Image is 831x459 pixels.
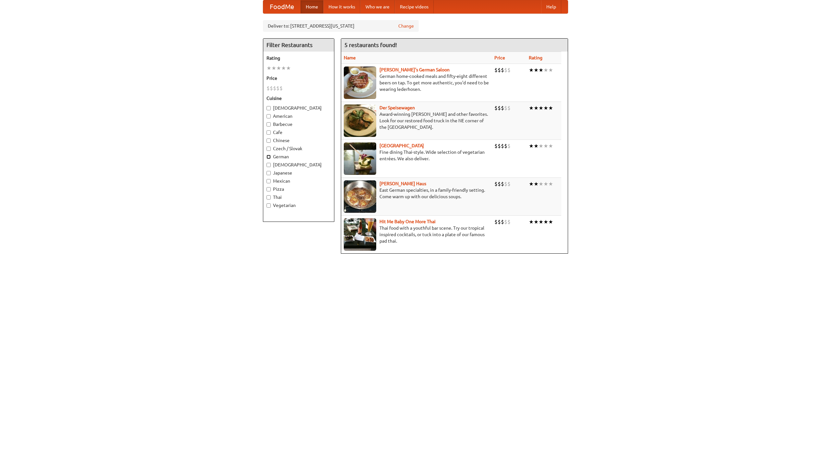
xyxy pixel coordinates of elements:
li: $ [501,104,504,112]
li: $ [498,180,501,187]
li: ★ [539,180,543,187]
label: Thai [267,194,331,200]
li: $ [267,85,270,92]
li: $ [504,180,507,187]
li: ★ [543,180,548,187]
li: ★ [543,142,548,150]
li: $ [494,218,498,225]
li: ★ [548,218,553,225]
img: speisewagen.jpg [344,104,376,137]
li: $ [504,66,507,74]
p: Fine dining Thai-style. Wide selection of vegetarian entrées. We also deliver. [344,149,489,162]
li: ★ [548,180,553,187]
li: $ [501,180,504,187]
a: Rating [529,55,542,60]
li: $ [501,218,504,225]
li: ★ [281,65,286,72]
input: Mexican [267,179,271,183]
li: ★ [548,104,553,112]
li: ★ [529,142,534,150]
label: German [267,153,331,160]
li: $ [494,142,498,150]
li: ★ [529,218,534,225]
label: American [267,113,331,119]
li: ★ [276,65,281,72]
li: $ [276,85,279,92]
li: ★ [543,104,548,112]
a: FoodMe [263,0,301,13]
img: esthers.jpg [344,66,376,99]
a: [PERSON_NAME]'s German Saloon [379,67,450,72]
li: ★ [543,218,548,225]
li: $ [507,218,511,225]
li: $ [270,85,273,92]
li: ★ [529,66,534,74]
a: Name [344,55,356,60]
label: Vegetarian [267,202,331,209]
input: Barbecue [267,122,271,127]
label: Cafe [267,129,331,136]
h4: Filter Restaurants [263,39,334,52]
ng-pluralize: 5 restaurants found! [344,42,397,48]
input: Japanese [267,171,271,175]
a: [GEOGRAPHIC_DATA] [379,143,424,148]
label: [DEMOGRAPHIC_DATA] [267,162,331,168]
li: $ [501,66,504,74]
li: ★ [539,218,543,225]
a: Der Speisewagen [379,105,415,110]
p: East German specialties, in a family-friendly setting. Come warm up with our delicious soups. [344,187,489,200]
li: ★ [539,104,543,112]
input: [DEMOGRAPHIC_DATA] [267,106,271,110]
h5: Cuisine [267,95,331,102]
input: American [267,114,271,118]
li: $ [498,218,501,225]
li: $ [504,142,507,150]
input: Pizza [267,187,271,191]
label: [DEMOGRAPHIC_DATA] [267,105,331,111]
li: ★ [548,142,553,150]
li: ★ [539,66,543,74]
input: German [267,155,271,159]
a: [PERSON_NAME] Haus [379,181,426,186]
label: Czech / Slovak [267,145,331,152]
li: $ [498,104,501,112]
label: Pizza [267,186,331,192]
label: Barbecue [267,121,331,127]
img: babythai.jpg [344,218,376,251]
a: Home [301,0,323,13]
input: [DEMOGRAPHIC_DATA] [267,163,271,167]
li: $ [494,180,498,187]
h5: Price [267,75,331,81]
li: $ [279,85,283,92]
h5: Rating [267,55,331,61]
input: Cafe [267,130,271,135]
li: ★ [543,66,548,74]
li: ★ [271,65,276,72]
li: ★ [534,104,539,112]
a: Help [541,0,561,13]
a: Hit Me Baby One More Thai [379,219,436,224]
li: $ [507,66,511,74]
p: Thai food with a youthful bar scene. Try our tropical inspired cocktails, or tuck into a plate of... [344,225,489,244]
img: kohlhaus.jpg [344,180,376,213]
li: $ [507,104,511,112]
li: $ [498,66,501,74]
a: Who we are [360,0,395,13]
a: Change [398,23,414,29]
li: $ [507,142,511,150]
label: Chinese [267,137,331,144]
li: $ [273,85,276,92]
li: $ [507,180,511,187]
li: $ [501,142,504,150]
p: German home-cooked meals and fifty-eight different beers on tap. To get more authentic, you'd nee... [344,73,489,92]
div: Deliver to: [STREET_ADDRESS][US_STATE] [263,20,419,32]
img: satay.jpg [344,142,376,175]
li: ★ [548,66,553,74]
input: Vegetarian [267,203,271,208]
li: $ [498,142,501,150]
a: Recipe videos [395,0,434,13]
